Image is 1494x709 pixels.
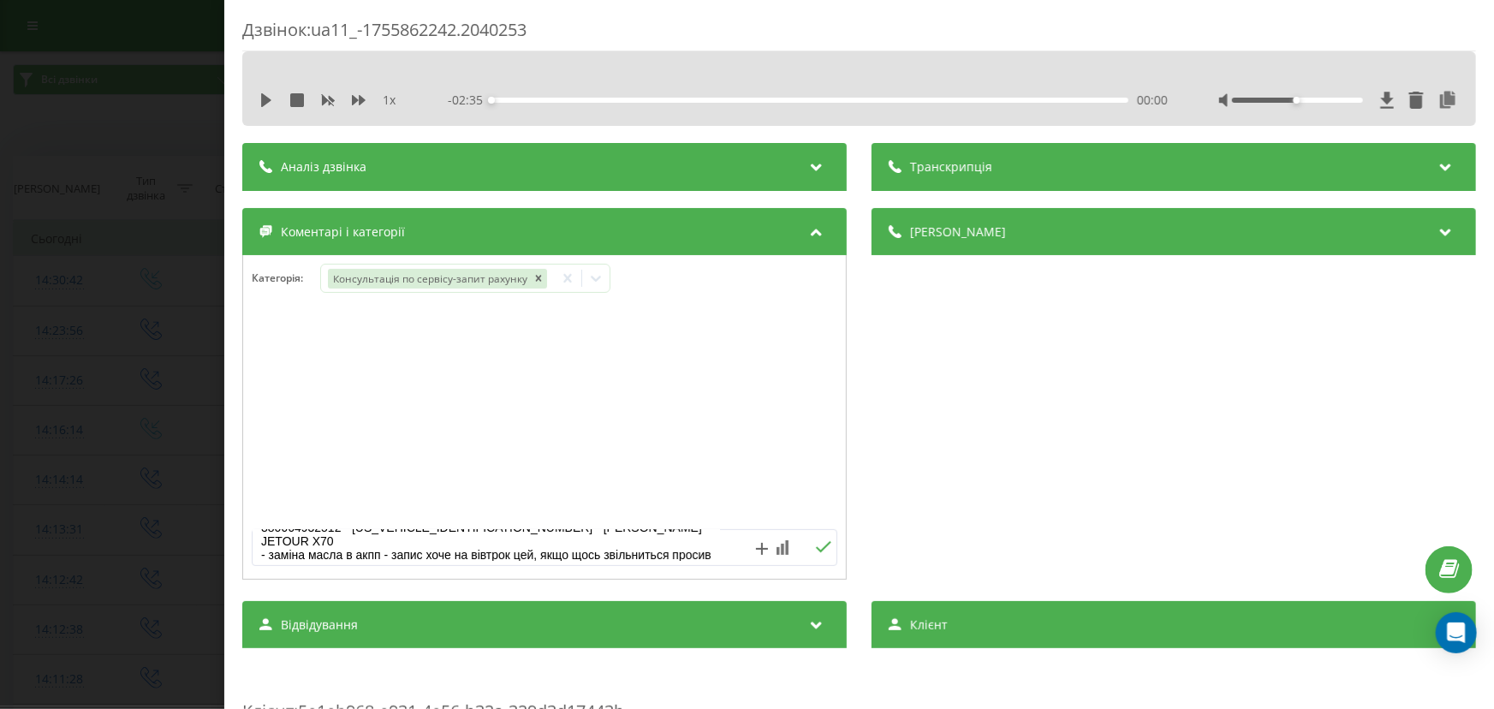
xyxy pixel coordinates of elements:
[1293,97,1300,104] div: Accessibility label
[281,223,405,241] span: Коментарі і категорії
[529,269,546,289] div: Remove Консультація по сервісу-запит рахунку
[1436,612,1477,653] div: Open Intercom Messenger
[910,617,948,634] span: Клієнт
[383,92,396,109] span: 1 x
[242,18,1476,51] div: Дзвінок : ua11_-1755862242.2040253
[910,158,992,176] span: Транскрипція
[1137,92,1168,109] span: 00:00
[253,530,720,561] textarea: 380664932512 - [US_VEHICLE_IDENTIFICATION_NUMBER] - [PERSON_NAME] JETOUR X70 - заміна масла в акп...
[327,269,529,289] div: Консультація по сервісу-запит рахунку
[910,223,1006,241] span: [PERSON_NAME]
[448,92,491,109] span: - 02:35
[252,272,320,284] h4: Категорія :
[281,158,366,176] span: Аналіз дзвінка
[488,97,495,104] div: Accessibility label
[281,617,358,634] span: Відвідування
